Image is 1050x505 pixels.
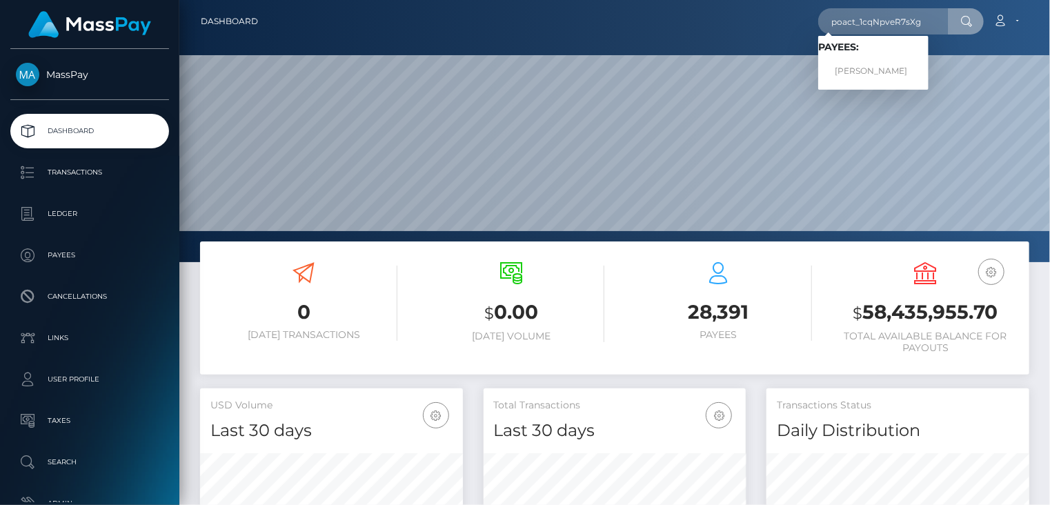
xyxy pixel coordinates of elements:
[10,114,169,148] a: Dashboard
[16,410,164,431] p: Taxes
[484,304,494,323] small: $
[833,299,1020,327] h3: 58,435,955.70
[833,330,1020,354] h6: Total Available Balance for Payouts
[818,59,929,84] a: [PERSON_NAME]
[494,399,736,413] h5: Total Transactions
[10,445,169,479] a: Search
[625,329,812,341] h6: Payees
[418,330,605,342] h6: [DATE] Volume
[10,68,169,81] span: MassPay
[818,41,929,53] h6: Payees:
[10,362,169,397] a: User Profile
[10,321,169,355] a: Links
[16,328,164,348] p: Links
[210,419,453,443] h4: Last 30 days
[10,238,169,273] a: Payees
[210,329,397,341] h6: [DATE] Transactions
[210,399,453,413] h5: USD Volume
[16,369,164,390] p: User Profile
[16,245,164,266] p: Payees
[418,299,605,327] h3: 0.00
[210,299,397,326] h3: 0
[10,279,169,314] a: Cancellations
[818,8,948,34] input: Search...
[10,197,169,231] a: Ledger
[28,11,151,38] img: MassPay Logo
[16,452,164,473] p: Search
[777,419,1019,443] h4: Daily Distribution
[16,63,39,86] img: MassPay
[16,286,164,307] p: Cancellations
[16,121,164,141] p: Dashboard
[10,155,169,190] a: Transactions
[777,399,1019,413] h5: Transactions Status
[625,299,812,326] h3: 28,391
[16,162,164,183] p: Transactions
[16,204,164,224] p: Ledger
[853,304,863,323] small: $
[494,419,736,443] h4: Last 30 days
[201,7,258,36] a: Dashboard
[10,404,169,438] a: Taxes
